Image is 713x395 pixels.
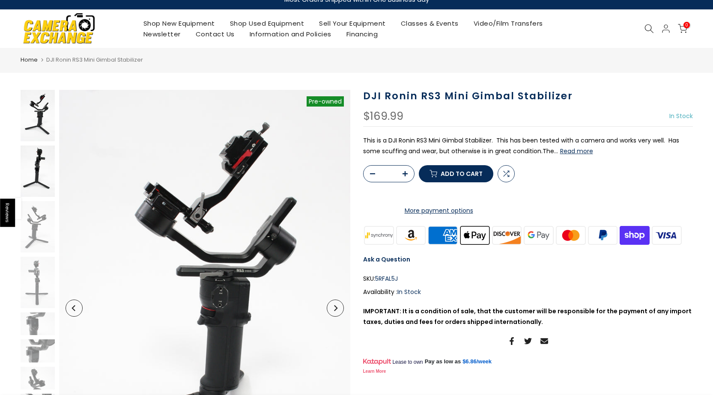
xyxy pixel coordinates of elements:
a: Sell Your Equipment [312,18,394,29]
span: Lease to own [392,359,423,365]
a: Learn More [363,369,386,374]
a: Classes & Events [393,18,466,29]
span: DJI Ronin RS3 Mini Gimbal Stabilizer [46,56,143,64]
img: paypal [587,225,619,246]
a: Share on Twitter [524,336,532,346]
div: Availability : [363,287,693,297]
h1: DJI Ronin RS3 Mini Gimbal Stabilizer [363,90,693,102]
img: google pay [523,225,555,246]
a: Shop New Equipment [136,18,222,29]
a: Newsletter [136,29,188,39]
img: master [555,225,587,246]
img: visa [650,225,683,246]
button: Previous [66,300,83,317]
a: Contact Us [188,29,242,39]
span: Add to cart [441,171,483,177]
a: $6.86/week [462,358,492,365]
button: Next [327,300,344,317]
span: 5RFAL5J [375,273,398,284]
a: Shop Used Equipment [222,18,312,29]
span: In Stock [669,112,693,120]
a: Share on Facebook [508,336,516,346]
img: synchrony [363,225,395,246]
div: $169.99 [363,111,403,122]
div: SKU: [363,273,693,284]
img: shopify pay [619,225,651,246]
strong: IMPORTANT: It is a condition of sale, that the customer will be responsible for the payment of an... [363,307,692,326]
span: 0 [683,22,690,28]
a: Share on Email [540,336,548,346]
a: More payment options [363,205,515,216]
img: american express [427,225,459,246]
img: amazon payments [395,225,427,246]
button: Add to cart [419,165,493,182]
a: Home [21,56,38,64]
span: Pay as low as [425,358,461,365]
p: This is a DJI Ronin RS3 Mini Gimbal Stabilizer. This has been tested with a camera and works very... [363,135,693,157]
a: Video/Film Transfers [466,18,550,29]
img: apple pay [459,225,491,246]
a: Information and Policies [242,29,339,39]
a: 0 [678,24,687,33]
span: In Stock [397,288,421,296]
a: Financing [339,29,385,39]
img: discover [491,225,523,246]
a: Ask a Question [363,255,410,264]
button: Read more [560,147,593,155]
